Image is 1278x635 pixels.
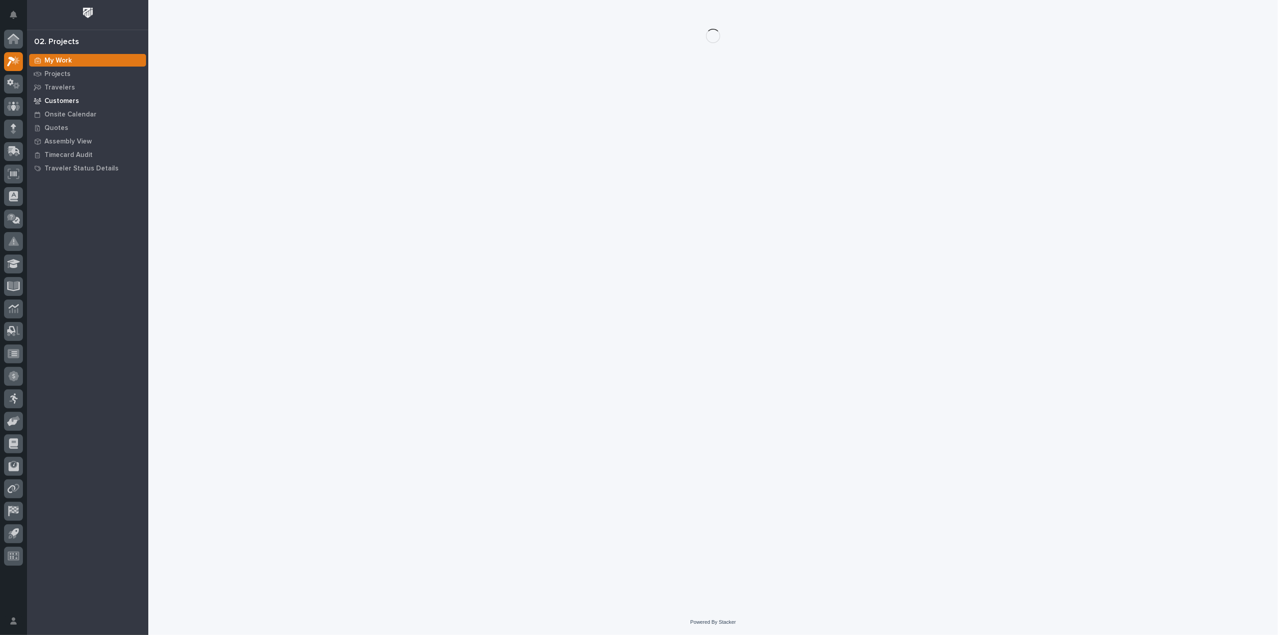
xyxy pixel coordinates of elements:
[27,54,148,67] a: My Work
[27,121,148,134] a: Quotes
[27,67,148,80] a: Projects
[27,94,148,107] a: Customers
[27,134,148,148] a: Assembly View
[44,165,119,173] p: Traveler Status Details
[11,11,23,25] div: Notifications
[27,161,148,175] a: Traveler Status Details
[44,70,71,78] p: Projects
[4,5,23,24] button: Notifications
[44,151,93,159] p: Timecard Audit
[34,37,79,47] div: 02. Projects
[27,80,148,94] a: Travelers
[80,4,96,21] img: Workspace Logo
[690,619,736,625] a: Powered By Stacker
[44,97,79,105] p: Customers
[44,111,97,119] p: Onsite Calendar
[44,138,92,146] p: Assembly View
[44,124,68,132] p: Quotes
[44,84,75,92] p: Travelers
[44,57,72,65] p: My Work
[27,148,148,161] a: Timecard Audit
[27,107,148,121] a: Onsite Calendar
